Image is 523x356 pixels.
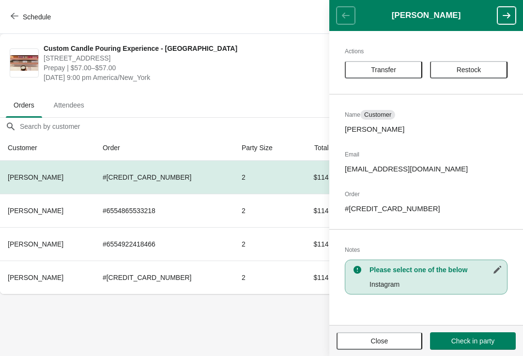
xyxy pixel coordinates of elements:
h2: Name [345,110,508,120]
h1: [PERSON_NAME] [355,11,497,20]
span: [PERSON_NAME] [8,173,63,181]
p: # [CREDIT_CARD_NUMBER] [345,204,508,214]
span: Close [371,337,388,345]
td: $114 [295,227,336,261]
p: [EMAIL_ADDRESS][DOMAIN_NAME] [345,164,508,174]
input: Search by customer [19,118,523,135]
span: [PERSON_NAME] [8,207,63,215]
td: 2 [234,194,296,227]
td: # 6554922418466 [95,227,234,261]
span: Prepay | $57.00–$57.00 [44,63,337,73]
button: Schedule [5,8,59,26]
span: Schedule [23,13,51,21]
span: Transfer [371,66,396,74]
span: Attendees [46,96,92,114]
td: 2 [234,161,296,194]
span: Restock [457,66,481,74]
img: Custom Candle Pouring Experience - Fort Lauderdale [10,55,38,71]
span: [PERSON_NAME] [8,240,63,248]
th: Order [95,135,234,161]
span: [STREET_ADDRESS] [44,53,337,63]
td: $114 [295,161,336,194]
h2: Order [345,189,508,199]
h3: Please select one of the below [369,265,502,275]
td: # [CREDIT_CARD_NUMBER] [95,161,234,194]
td: $114 [295,261,336,294]
span: Check in party [451,337,494,345]
h2: Notes [345,245,508,255]
span: [DATE] 9:00 pm America/New_York [44,73,337,82]
td: # [CREDIT_CARD_NUMBER] [95,261,234,294]
button: Restock [430,61,508,78]
td: 2 [234,261,296,294]
h2: Actions [345,46,508,56]
h2: Email [345,150,508,159]
span: Custom Candle Pouring Experience - [GEOGRAPHIC_DATA] [44,44,337,53]
td: $114 [295,194,336,227]
th: Party Size [234,135,296,161]
p: [PERSON_NAME] [345,124,508,134]
p: Instagram [369,279,502,289]
span: Customer [364,111,391,119]
span: Orders [6,96,42,114]
button: Check in party [430,332,516,350]
button: Close [337,332,422,350]
td: 2 [234,227,296,261]
button: Transfer [345,61,422,78]
th: Total [295,135,336,161]
span: [PERSON_NAME] [8,274,63,281]
td: # 6554865533218 [95,194,234,227]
